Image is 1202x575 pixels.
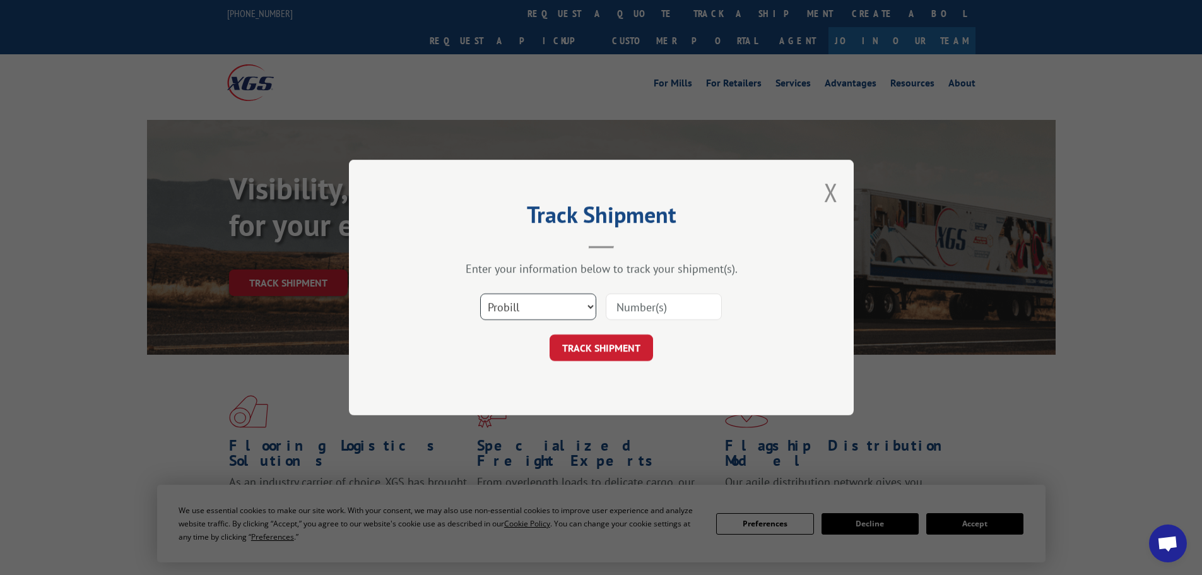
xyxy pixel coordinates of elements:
[1149,525,1187,562] div: Open chat
[824,175,838,209] button: Close modal
[412,261,791,276] div: Enter your information below to track your shipment(s).
[606,293,722,320] input: Number(s)
[412,206,791,230] h2: Track Shipment
[550,335,653,361] button: TRACK SHIPMENT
